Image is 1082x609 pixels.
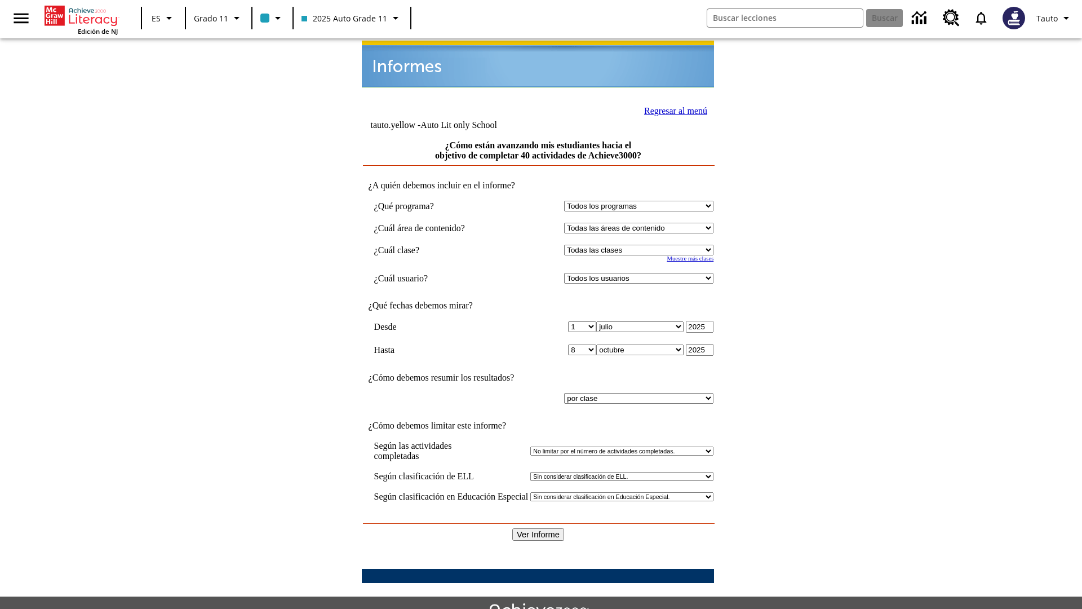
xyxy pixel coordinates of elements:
td: Según clasificación en Educación Especial [374,492,529,502]
button: Perfil/Configuración [1032,8,1077,28]
button: El color de la clase es azul claro. Cambiar el color de la clase. [256,8,289,28]
button: Clase: 2025 Auto Grade 11, Selecciona una clase [297,8,407,28]
input: Ver Informe [512,528,564,541]
td: ¿A quién debemos incluir en el informe? [363,180,714,191]
nobr: ¿Cuál área de contenido? [374,223,465,233]
span: Grado 11 [194,12,228,24]
a: ¿Cómo están avanzando mis estudiantes hacia el objetivo de completar 40 actividades de Achieve3000? [435,140,641,160]
span: Edición de NJ [78,27,118,36]
img: header [362,41,714,87]
button: Escoja un nuevo avatar [996,3,1032,33]
div: Portada [45,3,118,36]
td: Según clasificación de ELL [374,471,529,482]
td: ¿Cuál usuario? [374,273,500,284]
button: Grado: Grado 11, Elige un grado [189,8,248,28]
td: ¿Cómo debemos limitar este informe? [363,421,714,431]
td: Hasta [374,344,500,356]
td: ¿Cuál clase? [374,245,500,255]
nobr: Auto Lit only School [420,120,497,130]
td: Según las actividades completadas [374,441,529,461]
span: ES [152,12,161,24]
button: Lenguaje: ES, Selecciona un idioma [145,8,181,28]
span: 2025 Auto Grade 11 [301,12,387,24]
a: Notificaciones [966,3,996,33]
td: ¿Qué fechas debemos mirar? [363,301,714,311]
td: ¿Cómo debemos resumir los resultados? [363,373,714,383]
a: Regresar al menú [644,106,707,116]
td: tauto.yellow - [370,120,577,130]
a: Muestre más clases [667,255,713,262]
td: ¿Qué programa? [374,201,500,211]
a: Centro de recursos, Se abrirá en una pestaña nueva. [936,3,966,33]
input: Buscar campo [707,9,863,27]
img: Avatar [1003,7,1025,29]
a: Centro de información [905,3,936,34]
span: Tauto [1036,12,1058,24]
td: Desde [374,321,500,333]
button: Abrir el menú lateral [5,2,38,35]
